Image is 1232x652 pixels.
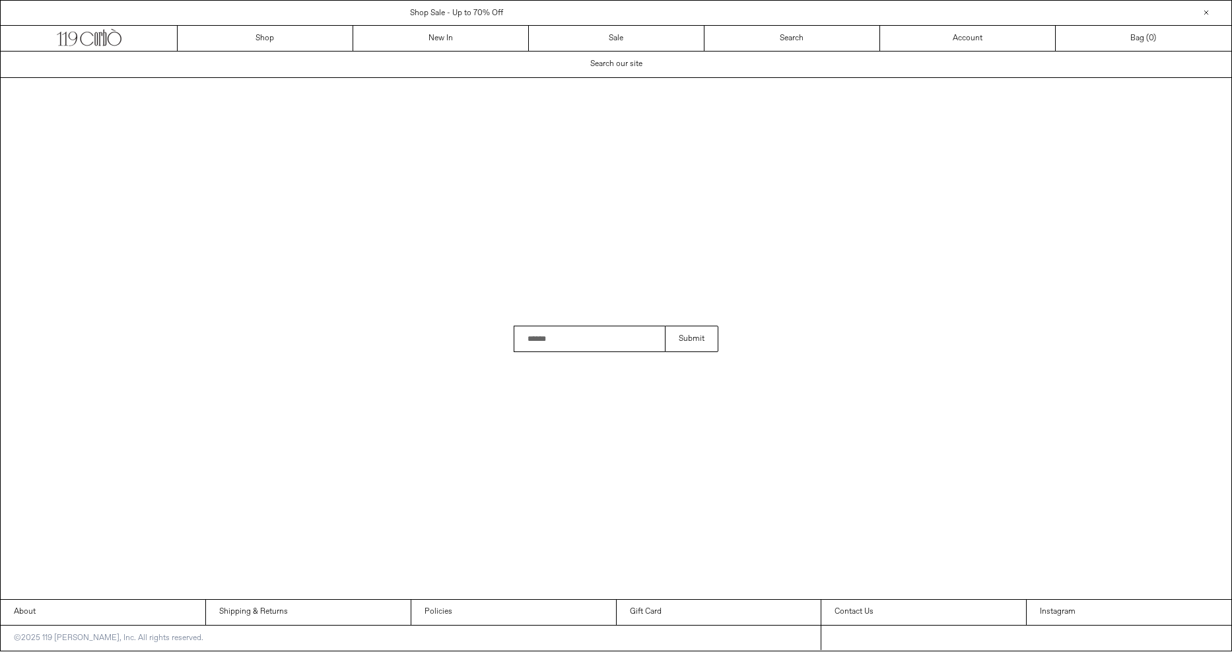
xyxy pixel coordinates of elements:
a: Instagram [1027,600,1231,625]
a: Gift Card [617,600,821,625]
a: Shop [178,26,353,51]
a: Account [880,26,1056,51]
a: Shop Sale - Up to 70% Off [410,8,503,18]
a: Shipping & Returns [206,600,411,625]
a: Policies [411,600,616,625]
a: Bag () [1056,26,1231,51]
input: Search [514,326,665,352]
a: Sale [529,26,704,51]
a: New In [353,26,529,51]
button: Submit [665,326,718,352]
span: ) [1149,32,1156,44]
p: ©2025 119 [PERSON_NAME], Inc. All rights reserved. [1,626,217,651]
span: Search our site [590,59,642,69]
a: About [1,600,205,625]
a: Search [704,26,880,51]
a: Contact Us [821,600,1026,625]
span: 0 [1149,33,1153,44]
